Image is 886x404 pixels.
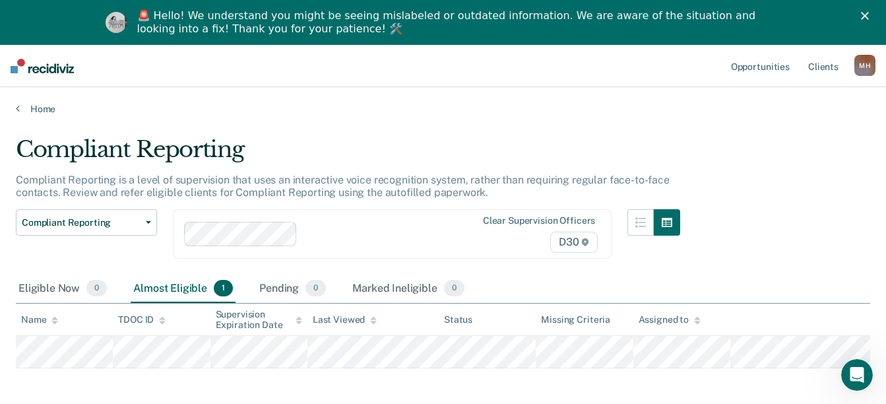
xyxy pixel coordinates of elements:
[137,9,760,36] div: 🚨 Hello! We understand you might be seeing mislabeled or outdated information. We are aware of th...
[861,12,874,20] div: Close
[728,45,792,87] a: Opportunities
[257,275,329,304] div: Pending0
[106,12,127,33] img: Profile image for Kim
[11,59,74,73] img: Recidiviz
[639,314,701,325] div: Assigned to
[550,232,598,253] span: D30
[131,275,236,304] div: Almost Eligible1
[16,275,110,304] div: Eligible Now0
[305,280,326,297] span: 0
[854,55,875,76] div: M H
[118,314,166,325] div: TDOC ID
[86,280,107,297] span: 0
[841,359,873,391] iframe: Intercom live chat
[16,136,680,174] div: Compliant Reporting
[350,275,467,304] div: Marked Ineligible0
[483,215,595,226] div: Clear supervision officers
[16,209,157,236] button: Compliant Reporting
[806,45,841,87] a: Clients
[444,314,472,325] div: Status
[313,314,377,325] div: Last Viewed
[16,174,670,199] p: Compliant Reporting is a level of supervision that uses an interactive voice recognition system, ...
[16,103,870,115] a: Home
[854,55,875,76] button: MH
[216,309,302,331] div: Supervision Expiration Date
[214,280,233,297] span: 1
[444,280,464,297] span: 0
[21,314,58,325] div: Name
[22,217,141,228] span: Compliant Reporting
[541,314,610,325] div: Missing Criteria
